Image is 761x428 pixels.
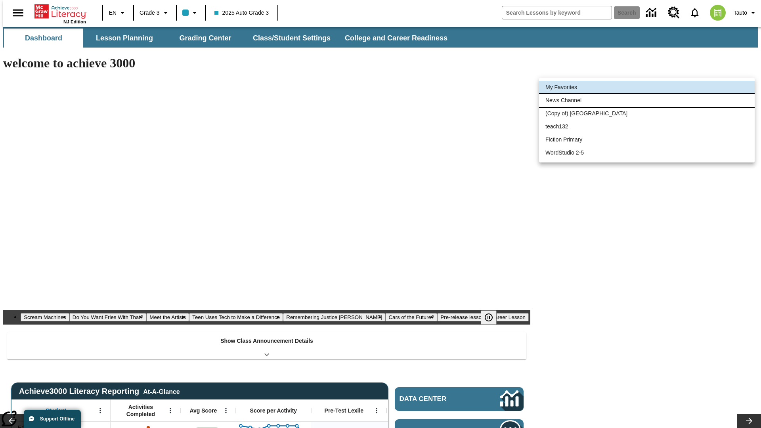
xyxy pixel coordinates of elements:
li: News Channel [539,94,755,107]
li: teach132 [539,120,755,133]
li: My Favorites [539,81,755,94]
li: WordStudio 2-5 [539,146,755,159]
li: Fiction Primary [539,133,755,146]
li: (Copy of) [GEOGRAPHIC_DATA] [539,107,755,120]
